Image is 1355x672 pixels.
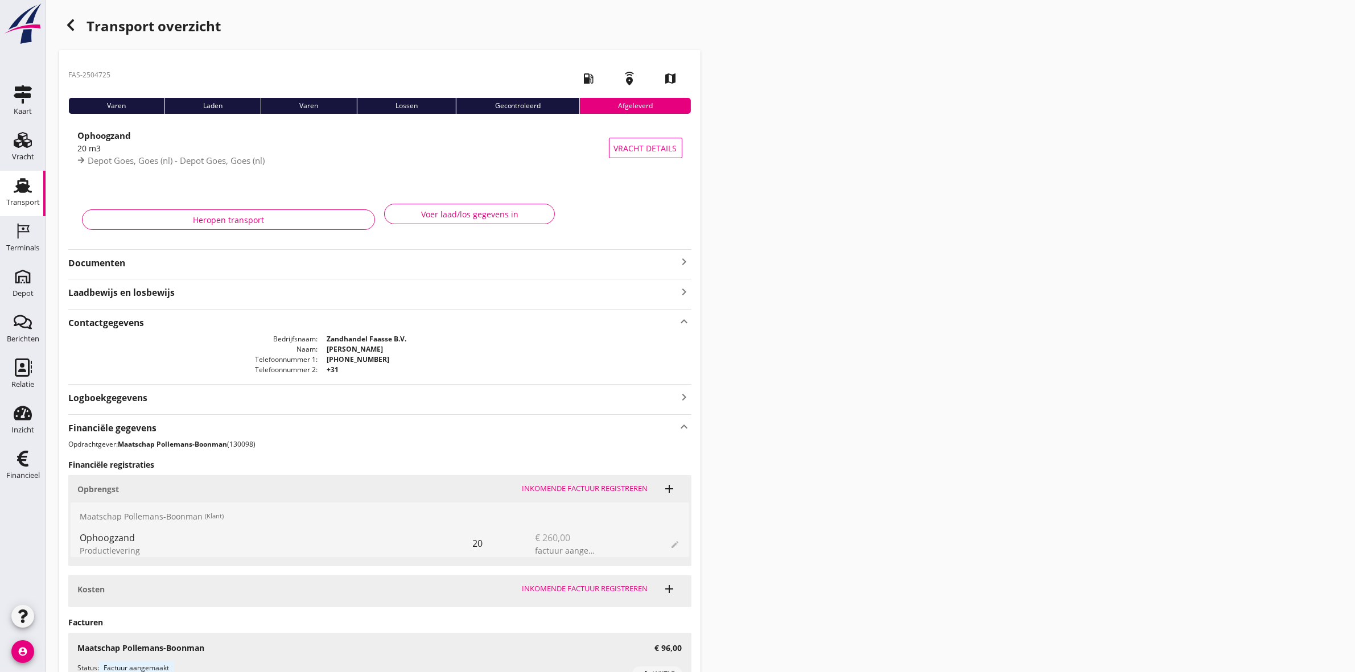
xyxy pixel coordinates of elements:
strong: Kosten [77,584,105,595]
dt: Naam [68,344,318,354]
i: map [655,63,687,94]
p: FAS-2504725 [68,70,110,80]
button: Voer laad/los gegevens in [384,204,555,224]
strong: Zandhandel Faasse B.V. [327,334,406,344]
dt: Bedrijfsnaam [68,334,318,344]
i: keyboard_arrow_right [678,255,691,269]
strong: Logboekgegevens [68,391,147,405]
dt: Telefoonnummer 1 [68,354,318,365]
div: Terminals [6,244,39,252]
div: Maatschap Pollemans-Boonman [71,502,689,530]
button: Vracht details [609,138,682,158]
h3: Facturen [68,616,691,628]
div: Lossen [357,98,456,114]
strong: +31 [327,365,339,374]
i: keyboard_arrow_up [678,419,691,435]
i: keyboard_arrow_right [678,285,691,299]
i: local_gas_station [573,63,605,94]
strong: Documenten [68,257,678,270]
a: Ophoogzand20 m3Depot Goes, Goes (nl) - Depot Goes, Goes (nl)Vracht details [68,123,691,173]
h3: € 96,00 [655,642,682,654]
div: Gecontroleerd [456,98,579,114]
div: factuur aangemaakt [536,545,598,556]
strong: Laadbewijs en losbewijs [68,286,678,299]
div: Varen [261,98,357,114]
button: Inkomende factuur registreren [518,581,653,597]
strong: Financiële gegevens [68,422,156,435]
dt: Telefoonnummer 2 [68,365,318,375]
i: add [663,582,677,596]
div: Ophoogzand [80,531,473,545]
img: logo-small.a267ee39.svg [2,3,43,45]
div: Productlevering [80,545,473,556]
div: Kaart [14,108,32,115]
div: Voer laad/los gegevens in [394,208,545,220]
div: Vracht [12,153,34,160]
div: Transport [6,199,40,206]
div: Heropen transport [92,214,365,226]
div: Relatie [11,381,34,388]
div: Inkomende factuur registreren [522,583,648,595]
button: Inkomende factuur registreren [518,481,653,497]
strong: Ophoogzand [77,130,131,141]
p: Opdrachtgever: (130098) [68,439,691,450]
div: Varen [68,98,164,114]
div: Laden [164,98,261,114]
strong: [PERSON_NAME] [327,344,383,354]
i: account_circle [11,640,34,663]
strong: Maatschap Pollemans-Boonman [118,439,227,449]
h3: Maatschap Pollemans-Boonman [77,642,204,654]
div: Berichten [7,335,39,343]
div: Inzicht [11,426,34,434]
small: (Klant) [205,512,224,521]
div: Depot [13,290,34,297]
i: emergency_share [614,63,646,94]
h3: Financiële registraties [68,459,691,471]
div: Afgeleverd [579,98,691,114]
div: 20 m3 [77,142,609,154]
div: Transport overzicht [59,14,701,41]
i: keyboard_arrow_right [678,389,691,405]
span: Depot Goes, Goes (nl) - Depot Goes, Goes (nl) [88,155,265,166]
button: Heropen transport [82,209,375,230]
strong: Contactgegevens [68,316,144,329]
i: keyboard_arrow_up [678,314,691,329]
div: Inkomende factuur registreren [522,483,648,494]
div: Financieel [6,472,40,479]
span: € 260,00 [536,531,571,545]
div: 20 [473,530,536,557]
strong: [PHONE_NUMBER] [327,354,389,364]
i: add [663,482,677,496]
strong: Opbrengst [77,484,119,494]
span: Vracht details [614,142,677,154]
